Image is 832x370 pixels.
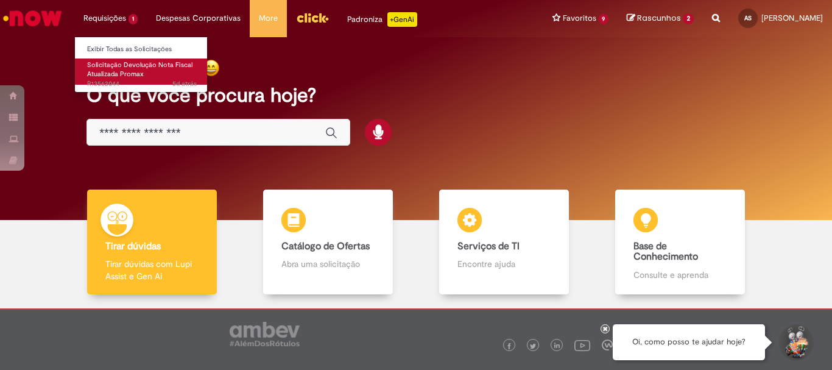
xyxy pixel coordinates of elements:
[296,9,329,27] img: click_logo_yellow_360x200.png
[105,258,198,282] p: Tirar dúvidas com Lupi Assist e Gen Ai
[592,190,768,295] a: Base de Conhecimento Consulte e aprenda
[683,13,694,24] span: 2
[506,343,512,349] img: logo_footer_facebook.png
[416,190,592,295] a: Serviços de TI Encontre ajuda
[457,240,520,252] b: Serviços de TI
[637,12,681,24] span: Rascunhos
[574,337,590,353] img: logo_footer_youtube.png
[230,322,300,346] img: logo_footer_ambev_rotulo_gray.png
[347,12,417,27] div: Padroniza
[627,13,694,24] a: Rascunhos
[86,85,746,106] h2: O que você procura hoje?
[633,269,726,281] p: Consulte e aprenda
[387,12,417,27] p: +GenAi
[563,12,596,24] span: Favoritos
[744,14,752,22] span: AS
[240,190,416,295] a: Catálogo de Ofertas Abra uma solicitação
[633,240,698,263] b: Base de Conhecimento
[1,6,64,30] img: ServiceNow
[87,79,197,89] span: R13562044
[156,12,241,24] span: Despesas Corporativas
[457,258,550,270] p: Encontre ajuda
[75,43,209,56] a: Exibir Todas as Solicitações
[172,79,197,88] span: 5d atrás
[530,343,536,349] img: logo_footer_twitter.png
[129,14,138,24] span: 1
[777,324,814,361] button: Iniciar Conversa de Suporte
[87,60,192,79] span: Solicitação Devolução Nota Fiscal Atualizada Promax
[602,340,613,350] img: logo_footer_workplace.png
[75,59,209,85] a: Aberto R13562044 : Solicitação Devolução Nota Fiscal Atualizada Promax
[83,12,126,24] span: Requisições
[172,79,197,88] time: 24/09/2025 10:17:19
[599,14,609,24] span: 9
[554,343,560,350] img: logo_footer_linkedin.png
[613,324,765,360] div: Oi, como posso te ajudar hoje?
[259,12,278,24] span: More
[105,240,161,252] b: Tirar dúvidas
[281,258,374,270] p: Abra uma solicitação
[281,240,370,252] b: Catálogo de Ofertas
[74,37,208,93] ul: Requisições
[64,190,240,295] a: Tirar dúvidas Tirar dúvidas com Lupi Assist e Gen Ai
[202,59,220,77] img: happy-face.png
[761,13,823,23] span: [PERSON_NAME]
